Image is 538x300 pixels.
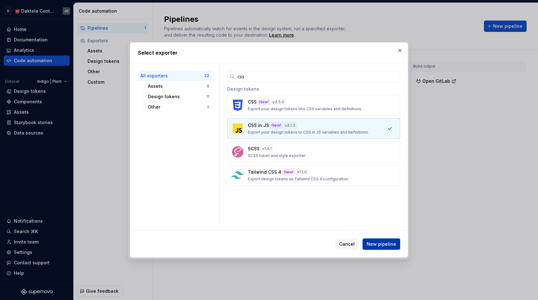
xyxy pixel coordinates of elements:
[284,122,297,129] div: v 2.1.3
[140,73,204,79] div: All exporters
[283,169,295,175] div: New!
[248,177,349,182] p: Export design tokens as Tailwind CSS 4 configuration.
[261,146,273,152] div: v 1.4.1
[248,169,281,175] p: Tailwind CSS 4
[207,84,209,89] div: 8
[248,122,269,129] p: CSS in JS
[270,122,282,129] div: New!
[145,81,212,91] button: Assets8
[145,92,212,102] button: Design tokens11
[204,73,209,78] div: 22
[367,241,396,247] span: New pipeline
[227,95,400,116] button: CSSNew!v3.5.0Export your design tokens into CSS variables and definitions.
[235,71,400,82] input: Search...
[339,241,355,247] span: Cancel
[248,153,306,158] p: SCSS token and style exporter
[138,49,400,57] h2: Select exporter
[271,99,285,105] div: v 3.5.0
[363,238,400,250] button: New pipeline
[227,82,400,95] div: Design tokens
[148,83,207,89] div: Assets
[207,105,209,110] div: 3
[248,130,369,135] p: Export your design tokens to CSS in JS variables and definitions.
[248,146,260,152] p: SCSS
[248,106,362,111] p: Export your design tokens into CSS variables and definitions.
[227,141,400,162] button: SCSSv1.4.1SCSS token and style exporter
[227,118,400,139] button: CSS in JSNew!v2.1.3Export your design tokens to CSS in JS variables and definitions.
[258,99,270,105] div: New!
[148,104,207,110] div: Other
[138,71,212,81] button: All exporters22
[248,99,257,105] p: CSS
[296,169,308,175] div: v 1.1.0
[335,238,359,250] button: Cancel
[148,93,206,100] div: Design tokens
[145,102,212,112] button: Other3
[206,94,209,99] div: 11
[227,165,400,186] button: Tailwind CSS 4New!v1.1.0Export design tokens as Tailwind CSS 4 configuration.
